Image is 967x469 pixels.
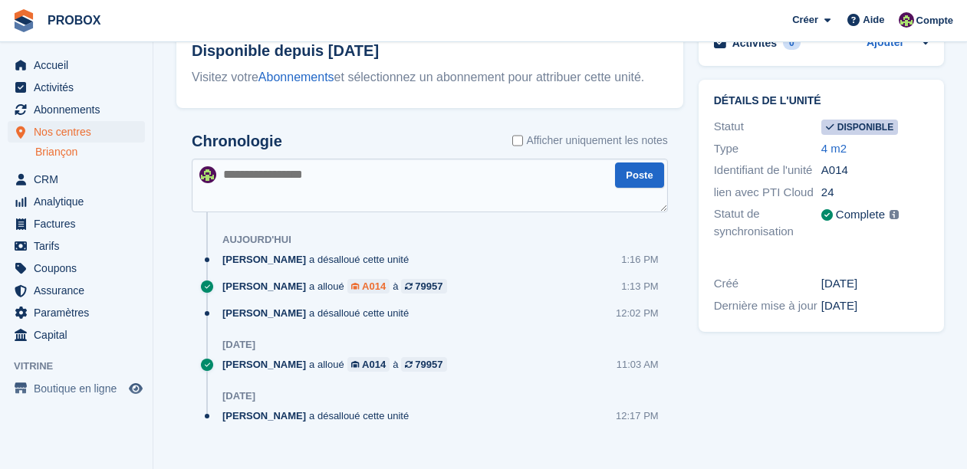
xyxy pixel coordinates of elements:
div: 0 [783,36,801,50]
div: Identifiant de l'unité [714,162,821,179]
a: PROBOX [41,8,107,33]
div: A014 [362,279,386,294]
div: a alloué à [222,357,455,372]
div: Complete [836,206,885,224]
button: Poste [615,162,663,188]
img: stora-icon-8386f47178a22dfd0bd8f6a31ec36ba5ce8667c1dd55bd0f319d3a0aa187defe.svg [12,9,35,32]
label: Afficher uniquement les notes [512,133,667,149]
a: Abonnements [258,71,334,84]
div: a alloué à [222,279,455,294]
img: Jackson Collins [899,12,914,28]
div: 1:16 PM [621,252,658,267]
a: menu [8,302,145,323]
a: menu [8,169,145,190]
a: menu [8,257,145,279]
div: Statut [714,118,821,136]
a: menu [8,54,145,76]
span: Compte [916,13,953,28]
span: [PERSON_NAME] [222,279,306,294]
div: [DATE] [222,390,255,402]
div: [DATE] [222,339,255,351]
span: [PERSON_NAME] [222,306,306,320]
a: menu [8,235,145,257]
span: [PERSON_NAME] [222,357,306,372]
a: menu [8,121,145,143]
a: menu [8,378,145,399]
span: Boutique en ligne [34,378,126,399]
h2: Détails de l'unité [714,95,929,107]
div: [DATE] [821,297,929,315]
div: Aujourd'hui [222,234,291,246]
span: Factures [34,213,126,235]
a: Briançon [35,145,145,159]
h2: Chronologie [192,133,282,150]
div: A014 [821,162,929,179]
span: Paramètres [34,302,126,323]
div: a désalloué cette unité [222,408,416,423]
span: Coupons [34,257,126,279]
a: menu [8,191,145,212]
span: Aide [863,12,884,28]
div: Dernière mise à jour [714,297,821,315]
h2: Disponible depuis [DATE] [192,39,668,62]
div: 12:02 PM [616,306,659,320]
div: Type [714,140,821,158]
div: lien avec PTI Cloud [714,184,821,202]
a: menu [8,213,145,235]
span: Analytique [34,191,126,212]
a: A014 [347,279,390,294]
img: icon-info-grey-7440780725fd019a000dd9b08b2336e03edf1995a4989e88bcd33f0948082b44.svg [890,210,899,219]
span: CRM [34,169,126,190]
div: 1:13 PM [621,279,658,294]
span: Accueil [34,54,126,76]
div: Créé [714,275,821,293]
a: menu [8,324,145,346]
span: [PERSON_NAME] [222,408,306,423]
a: 4 m2 [821,142,847,155]
span: Abonnements [34,99,126,120]
div: 24 [821,184,929,202]
span: Tarifs [34,235,126,257]
span: Créer [792,12,818,28]
img: Jackson Collins [199,166,216,183]
span: Disponible [821,120,898,135]
div: Visitez votre et sélectionnez un abonnement pour attribuer cette unité. [192,68,668,87]
div: a désalloué cette unité [222,252,416,267]
a: menu [8,77,145,98]
div: a désalloué cette unité [222,306,416,320]
a: Ajouter [867,34,904,52]
span: Vitrine [14,359,153,374]
span: Assurance [34,280,126,301]
a: menu [8,280,145,301]
div: 79957 [415,357,442,372]
div: [DATE] [821,275,929,293]
div: A014 [362,357,386,372]
a: 79957 [401,357,446,372]
span: [PERSON_NAME] [222,252,306,267]
span: Activités [34,77,126,98]
div: 79957 [415,279,442,294]
a: 79957 [401,279,446,294]
input: Afficher uniquement les notes [512,133,523,149]
a: A014 [347,357,390,372]
a: Boutique d'aperçu [127,379,145,398]
div: 12:17 PM [616,408,659,423]
h2: Activités [732,36,777,50]
span: Nos centres [34,121,126,143]
div: Statut de synchronisation [714,205,821,240]
a: menu [8,99,145,120]
div: 11:03 AM [617,357,659,372]
span: Capital [34,324,126,346]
